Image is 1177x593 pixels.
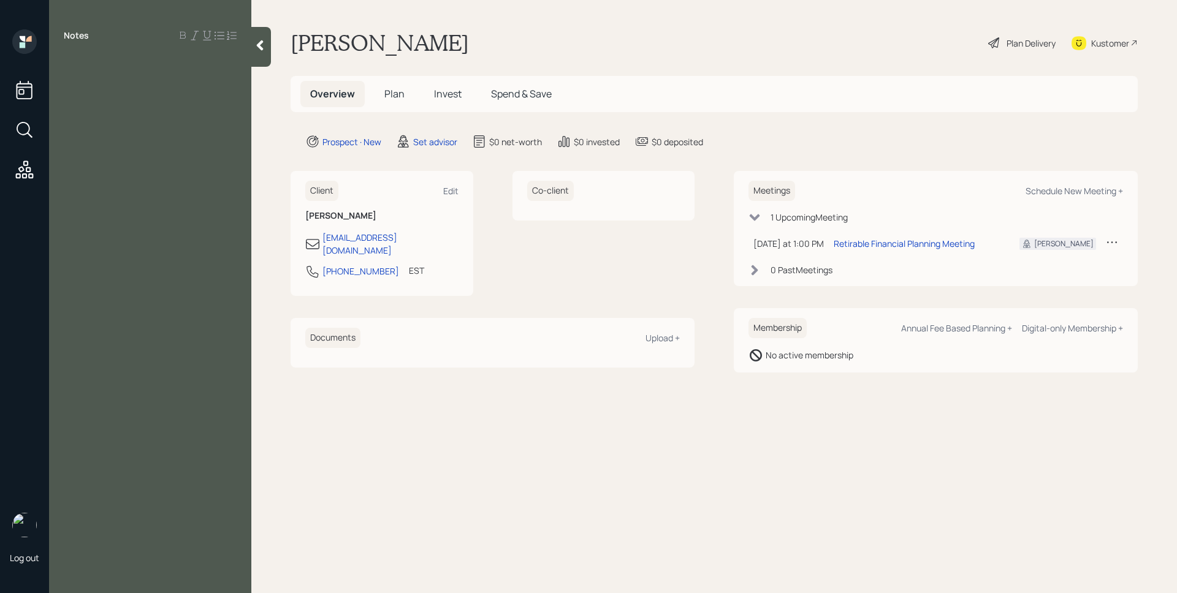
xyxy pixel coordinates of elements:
div: EST [409,264,424,277]
h6: Membership [748,318,807,338]
div: Digital-only Membership + [1022,322,1123,334]
div: [EMAIL_ADDRESS][DOMAIN_NAME] [322,231,459,257]
div: Plan Delivery [1007,37,1056,50]
span: Spend & Save [491,87,552,100]
div: Edit [443,185,459,197]
div: $0 deposited [652,135,703,148]
div: Annual Fee Based Planning + [901,322,1012,334]
div: Kustomer [1091,37,1129,50]
div: No active membership [766,349,853,361]
h6: Documents [305,328,360,348]
h6: [PERSON_NAME] [305,211,459,221]
div: Set advisor [413,135,457,148]
h6: Co-client [527,181,574,201]
div: [PERSON_NAME] [1034,238,1094,249]
h6: Client [305,181,338,201]
h1: [PERSON_NAME] [291,29,469,56]
div: [DATE] at 1:00 PM [753,237,824,250]
div: Upload + [646,332,680,344]
div: 1 Upcoming Meeting [771,211,848,224]
div: $0 invested [574,135,620,148]
div: $0 net-worth [489,135,542,148]
div: Retirable Financial Planning Meeting [834,237,975,250]
div: Schedule New Meeting + [1026,185,1123,197]
div: 0 Past Meeting s [771,263,832,276]
h6: Meetings [748,181,795,201]
span: Invest [434,87,462,100]
span: Plan [384,87,405,100]
label: Notes [64,29,89,42]
div: Log out [10,552,39,564]
div: [PHONE_NUMBER] [322,265,399,278]
img: james-distasi-headshot.png [12,513,37,537]
span: Overview [310,87,355,100]
div: Prospect · New [322,135,381,148]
